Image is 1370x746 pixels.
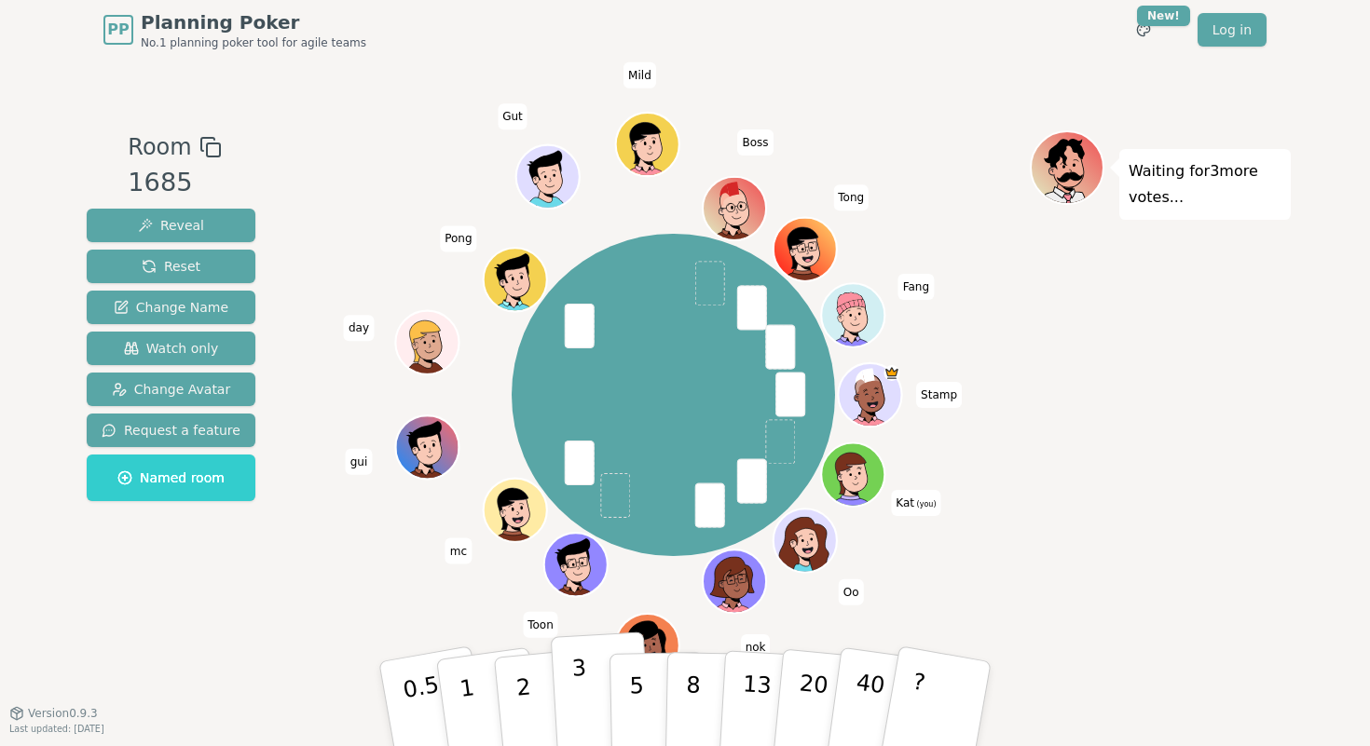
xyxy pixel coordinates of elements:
button: Named room [87,454,255,501]
button: Click to change your avatar [823,444,883,504]
button: Reveal [87,209,255,242]
span: Stamp is the host [884,365,899,381]
span: PP [107,19,129,41]
span: Request a feature [102,421,240,440]
span: Click to change your name [741,634,771,660]
p: Waiting for 3 more votes... [1129,158,1281,210]
span: Click to change your name [916,382,962,408]
span: Reset [142,257,200,276]
span: No.1 planning poker tool for agile teams [141,35,366,50]
span: Click to change your name [623,61,656,88]
div: New! [1137,6,1190,26]
span: Click to change your name [898,274,934,300]
span: Change Name [114,298,228,317]
span: Last updated: [DATE] [9,724,104,734]
button: Change Avatar [87,373,255,406]
span: Click to change your name [833,184,869,210]
span: Click to change your name [891,490,940,516]
span: Watch only [124,339,219,358]
span: Click to change your name [523,612,558,638]
span: Click to change your name [839,578,864,604]
button: Change Name [87,291,255,324]
a: Log in [1198,13,1267,47]
button: Version0.9.3 [9,706,98,721]
span: Room [128,130,191,164]
span: Planning Poker [141,9,366,35]
span: Version 0.9.3 [28,706,98,721]
span: Reveal [138,216,204,235]
div: 1685 [128,164,221,202]
button: Reset [87,250,255,283]
span: Click to change your name [445,537,472,563]
span: (you) [914,500,937,509]
span: Click to change your name [440,225,476,251]
span: Change Avatar [112,380,231,399]
span: Named room [117,468,225,487]
span: Click to change your name [498,103,527,129]
button: Request a feature [87,414,255,447]
a: PPPlanning PokerNo.1 planning poker tool for agile teams [103,9,366,50]
button: Watch only [87,332,255,365]
span: Click to change your name [344,315,374,341]
button: New! [1127,13,1160,47]
span: Click to change your name [738,129,774,156]
span: Click to change your name [346,448,373,474]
